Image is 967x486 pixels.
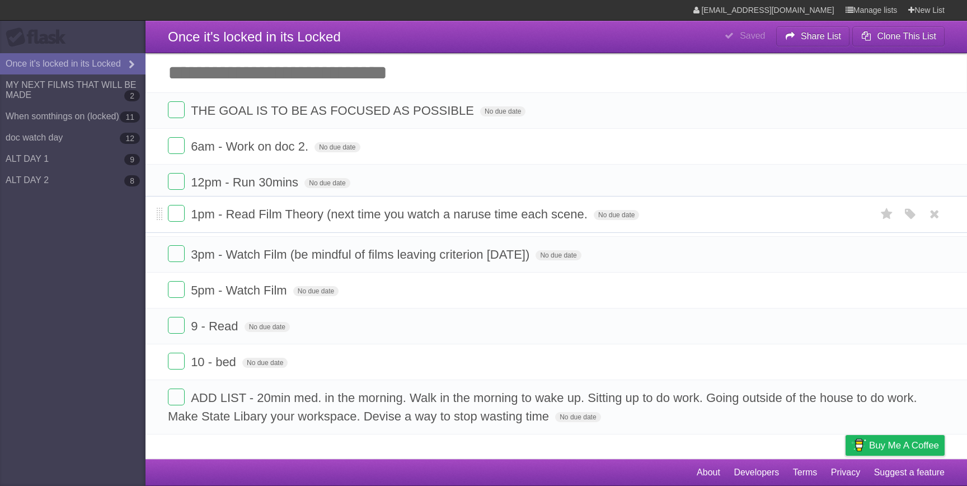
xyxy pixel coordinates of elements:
[124,175,140,186] b: 8
[168,281,185,298] label: Done
[168,137,185,154] label: Done
[168,173,185,190] label: Done
[831,462,860,483] a: Privacy
[304,178,350,188] span: No due date
[245,322,290,332] span: No due date
[874,462,945,483] a: Suggest a feature
[168,245,185,262] label: Done
[120,111,140,123] b: 11
[168,29,341,44] span: Once it's locked in its Locked
[168,389,185,405] label: Done
[168,391,917,423] span: ADD LIST - 20min med. in the morning. Walk in the morning to wake up. Sitting up to do work. Goin...
[776,26,850,46] button: Share List
[120,133,140,144] b: 12
[124,154,140,165] b: 9
[851,436,866,455] img: Buy me a coffee
[793,462,818,483] a: Terms
[191,283,290,297] span: 5pm - Watch Film
[168,353,185,370] label: Done
[191,355,239,369] span: 10 - bed
[734,462,779,483] a: Developers
[191,247,532,261] span: 3pm - Watch Film (be mindful of films leaving criterion [DATE])
[536,250,581,260] span: No due date
[168,101,185,118] label: Done
[869,436,939,455] span: Buy me a coffee
[740,31,765,40] b: Saved
[168,205,185,222] label: Done
[124,90,140,101] b: 2
[242,358,288,368] span: No due date
[555,412,600,422] span: No due date
[191,319,241,333] span: 9 - Read
[191,139,311,153] span: 6am - Work on doc 2.
[168,317,185,334] label: Done
[314,142,360,152] span: No due date
[594,210,639,220] span: No due date
[191,207,590,221] span: 1pm - Read Film Theory (next time you watch a naruse time each scene.
[191,104,477,118] span: THE GOAL IS TO BE AS FOCUSED AS POSSIBLE
[6,27,73,48] div: Flask
[697,462,720,483] a: About
[293,286,339,296] span: No due date
[852,26,945,46] button: Clone This List
[876,205,898,223] label: Star task
[846,435,945,456] a: Buy me a coffee
[191,175,301,189] span: 12pm - Run 30mins
[480,106,525,116] span: No due date
[877,31,936,41] b: Clone This List
[801,31,841,41] b: Share List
